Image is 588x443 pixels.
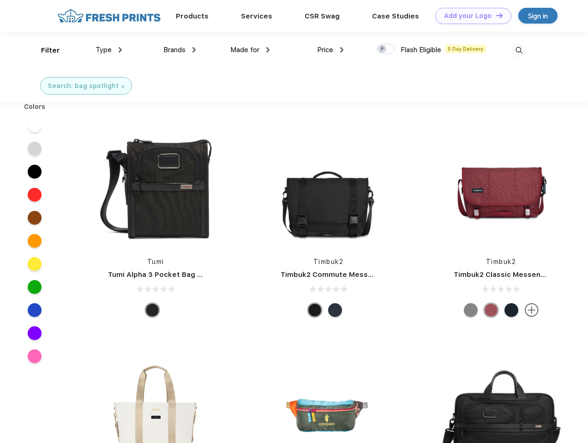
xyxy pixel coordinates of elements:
img: more.svg [525,303,539,317]
a: Timbuk2 Classic Messenger Bag [454,270,568,279]
img: dropdown.png [192,47,196,53]
img: fo%20logo%202.webp [55,8,163,24]
div: Eco Nautical [328,303,342,317]
div: Add your Logo [444,12,492,20]
div: Black [145,303,159,317]
a: Products [176,12,209,20]
img: filter_cancel.svg [121,85,125,88]
div: Filter [41,45,60,56]
span: Flash Eligible [401,46,441,54]
span: Made for [230,46,259,54]
div: Search: bag spotlight [48,81,119,91]
span: Brands [163,46,186,54]
a: Timbuk2 Commute Messenger Bag [281,270,404,279]
img: dropdown.png [266,47,270,53]
span: 5 Day Delivery [445,45,486,53]
span: Type [96,46,112,54]
img: dropdown.png [119,47,122,53]
a: Tumi Alpha 3 Pocket Bag Small [108,270,216,279]
a: Timbuk2 [486,258,516,265]
div: Colors [17,102,53,112]
a: Timbuk2 [313,258,344,265]
div: Eco Collegiate Red [484,303,498,317]
div: Eco Gunmetal [464,303,478,317]
img: func=resize&h=266 [94,125,217,248]
a: Tumi [147,258,164,265]
img: desktop_search.svg [511,43,527,58]
img: DT [496,13,503,18]
img: dropdown.png [340,47,343,53]
a: Sign in [518,8,558,24]
img: func=resize&h=266 [267,125,390,248]
img: func=resize&h=266 [440,125,563,248]
div: Eco Black [308,303,322,317]
div: Eco Monsoon [504,303,518,317]
div: Sign in [528,11,548,21]
span: Price [317,46,333,54]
